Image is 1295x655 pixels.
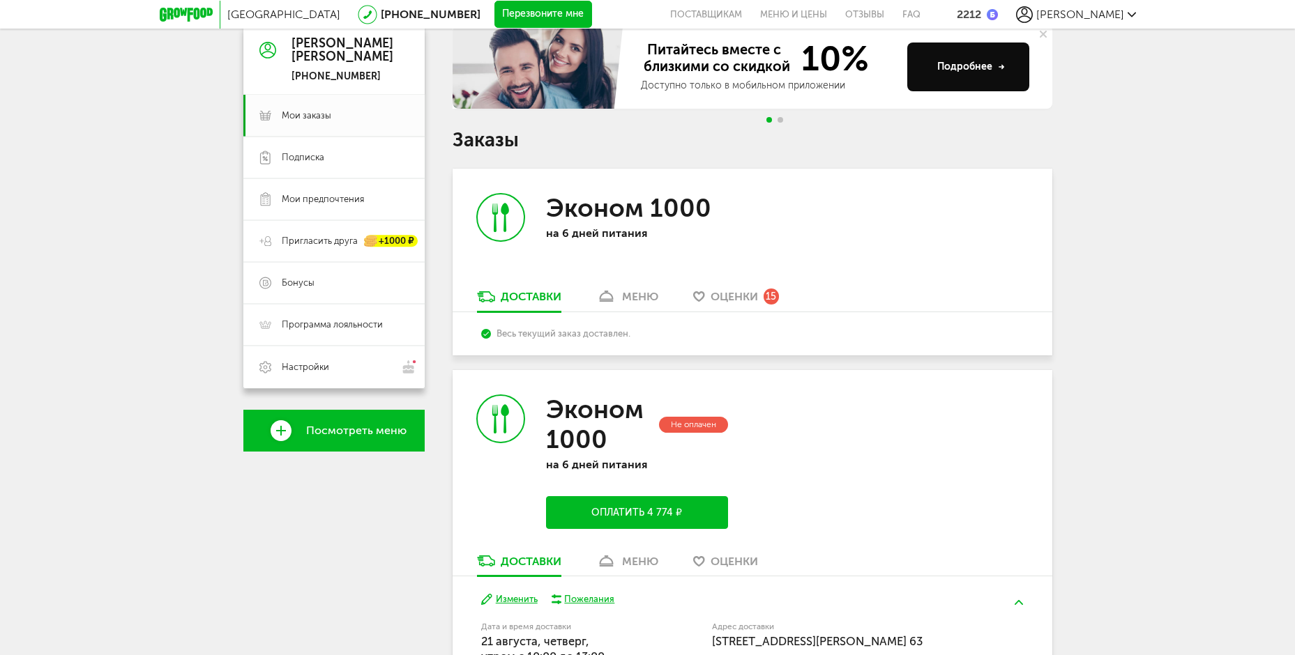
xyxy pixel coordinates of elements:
a: Доставки [470,553,568,576]
a: Программа лояльности [243,304,425,346]
p: на 6 дней питания [546,226,727,240]
div: Подробнее [937,60,1005,74]
h1: Заказы [453,131,1052,149]
h3: Эконом 1000 [546,193,711,223]
div: 15 [764,288,779,304]
a: Посмотреть меню [243,410,425,452]
h3: Эконом 1000 [546,394,656,454]
a: Пригласить друга +1000 ₽ [243,220,425,262]
img: family-banner.579af9d.jpg [453,25,627,109]
button: Подробнее [907,43,1029,91]
a: Доставки [470,289,568,311]
div: 2212 [957,8,981,21]
a: Бонусы [243,262,425,304]
a: [PHONE_NUMBER] [381,8,480,21]
span: [PERSON_NAME] [1036,8,1124,21]
div: Пожелания [564,593,614,606]
button: Оплатить 4 774 ₽ [546,496,727,529]
a: Подписка [243,137,425,178]
span: 10% [793,41,869,76]
div: Не оплачен [659,417,728,433]
span: Бонусы [282,277,315,289]
span: Go to slide 1 [766,117,772,123]
div: меню [622,555,658,568]
label: Адрес доставки [712,623,972,631]
img: arrow-up-green.5eb5f82.svg [1015,600,1023,605]
span: [GEOGRAPHIC_DATA] [227,8,340,21]
button: Пожелания [552,593,615,606]
div: меню [622,290,658,303]
a: Мои заказы [243,95,425,137]
a: Оценки 15 [686,289,786,311]
div: Весь текущий заказ доставлен. [481,328,1023,339]
span: Оценки [711,555,758,568]
a: меню [589,289,665,311]
div: Доступно только в мобильном приложении [641,79,896,93]
a: Оценки [686,553,765,576]
div: [PHONE_NUMBER] [291,70,393,83]
a: меню [589,553,665,576]
button: Изменить [481,593,538,606]
div: +1000 ₽ [365,236,418,247]
span: Пригласить друга [282,235,358,247]
span: Мои заказы [282,109,331,122]
a: Настройки [243,346,425,388]
div: Доставки [501,555,561,568]
span: Настройки [282,361,329,373]
span: Посмотреть меню [306,424,407,437]
button: Перезвоните мне [494,1,592,29]
span: Подписка [282,151,324,164]
p: на 6 дней питания [546,458,727,471]
label: Дата и время доставки [481,623,641,631]
span: Оценки [711,290,758,303]
span: [STREET_ADDRESS][PERSON_NAME] 63 [712,634,923,648]
span: Питайтесь вместе с близкими со скидкой [641,41,793,76]
img: bonus_b.cdccf46.png [987,9,998,20]
div: [PERSON_NAME] [PERSON_NAME] [291,37,393,65]
div: Доставки [501,290,561,303]
span: Мои предпочтения [282,193,364,206]
a: Мои предпочтения [243,178,425,220]
span: Программа лояльности [282,318,383,331]
span: Go to slide 2 [778,117,783,123]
